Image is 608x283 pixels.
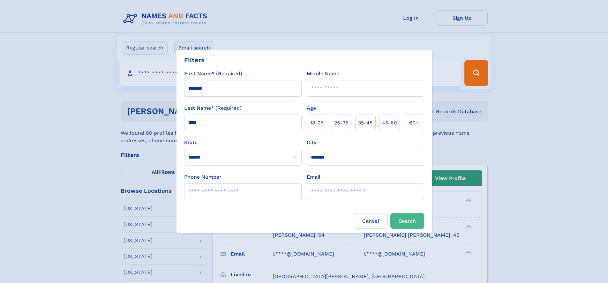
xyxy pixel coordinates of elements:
label: First Name* (Required) [184,70,242,78]
label: City [307,139,316,146]
button: Search [390,213,424,229]
label: Last Name* (Required) [184,104,242,112]
span: 25‑35 [334,119,348,127]
div: Filters [184,55,205,65]
label: Email [307,173,320,181]
label: Middle Name [307,70,339,78]
span: 18‑25 [310,119,323,127]
label: Age [307,104,316,112]
span: 35‑45 [358,119,372,127]
label: Phone Number [184,173,221,181]
span: 60+ [409,119,419,127]
span: 45‑60 [382,119,397,127]
label: Cancel [354,213,388,229]
label: State [184,139,302,146]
